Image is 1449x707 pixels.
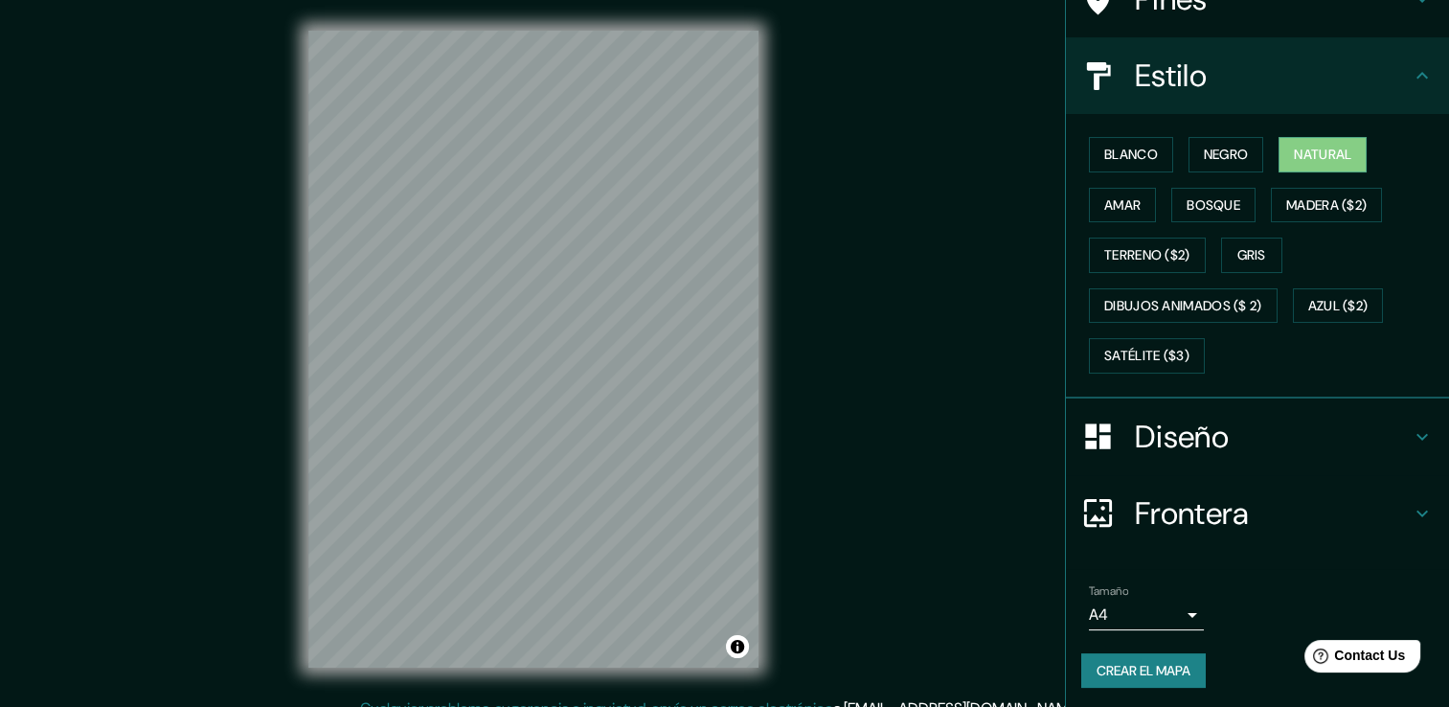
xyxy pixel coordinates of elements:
div: A4 [1089,600,1204,630]
font: Gris [1237,243,1266,267]
button: Amar [1089,188,1156,223]
div: Diseño [1066,399,1449,475]
button: Crear el mapa [1081,653,1206,689]
button: Satélite ($3) [1089,338,1205,374]
font: Blanco [1104,143,1158,167]
button: Azul ($2) [1293,288,1384,324]
font: Bosque [1187,194,1240,217]
font: Natural [1294,143,1351,167]
button: Gris [1221,238,1282,273]
font: Madera ($2) [1286,194,1367,217]
div: Frontera [1066,475,1449,552]
h4: Frontera [1135,494,1411,533]
canvas: Mapa [308,31,758,668]
h4: Diseño [1135,418,1411,456]
font: Negro [1204,143,1249,167]
font: Dibujos animados ($ 2) [1104,294,1262,318]
font: Crear el mapa [1097,659,1190,683]
button: Terreno ($2) [1089,238,1206,273]
button: Dibujos animados ($ 2) [1089,288,1278,324]
button: Blanco [1089,137,1173,172]
iframe: Help widget launcher [1279,632,1428,686]
h4: Estilo [1135,57,1411,95]
font: Satélite ($3) [1104,344,1189,368]
font: Azul ($2) [1308,294,1369,318]
div: Estilo [1066,37,1449,114]
button: Bosque [1171,188,1256,223]
button: Natural [1279,137,1367,172]
button: Alternar atribución [726,635,749,658]
font: Terreno ($2) [1104,243,1190,267]
font: Amar [1104,194,1141,217]
button: Negro [1189,137,1264,172]
button: Madera ($2) [1271,188,1382,223]
label: Tamaño [1089,582,1128,599]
